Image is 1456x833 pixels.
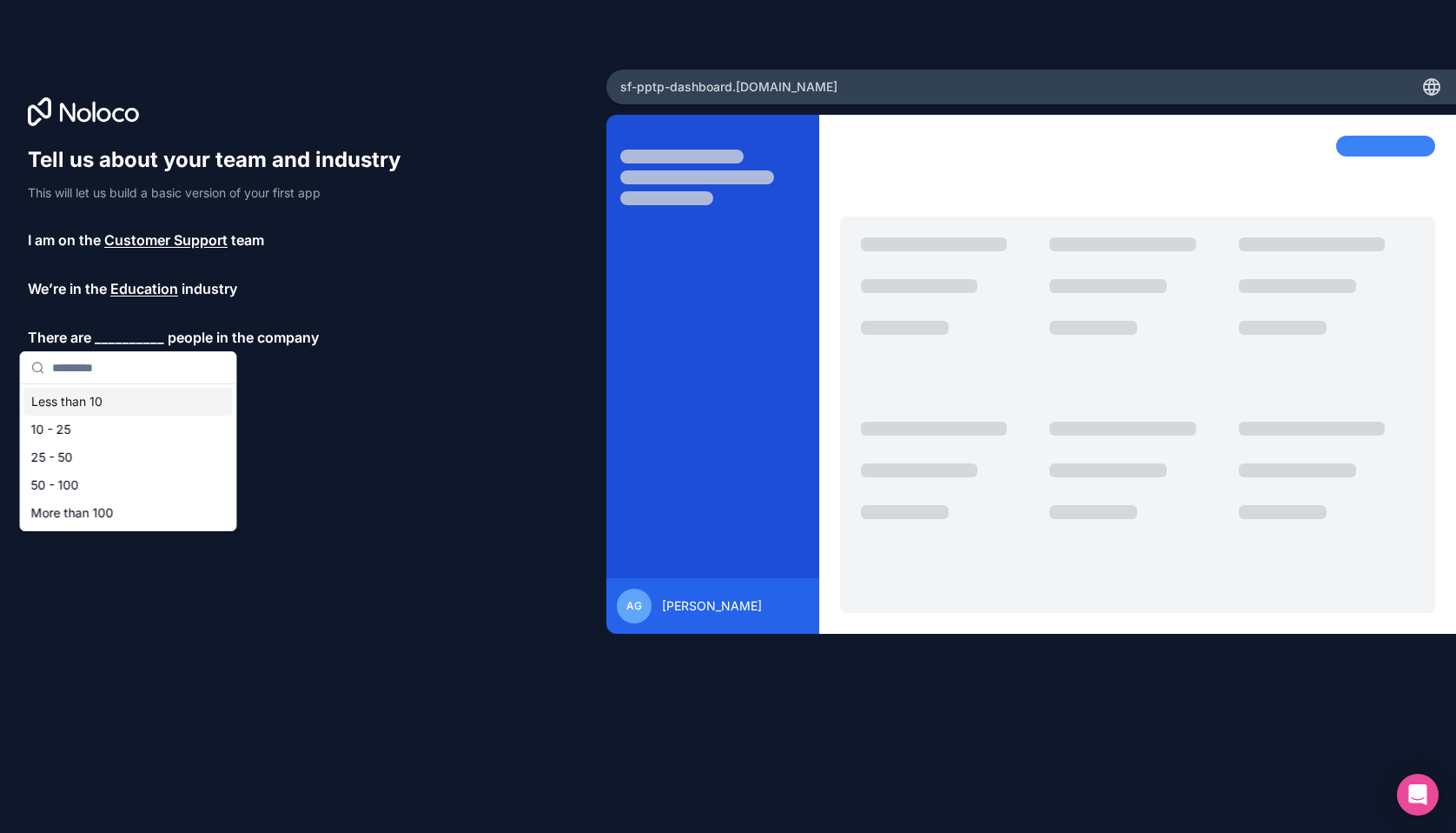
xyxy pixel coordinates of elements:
span: industry [182,278,237,299]
div: 50 - 100 [24,471,233,499]
p: This will let us build a basic version of your first app [28,184,417,202]
div: Suggestions [21,384,236,530]
h1: Tell us about your team and industry [28,146,417,174]
span: There are [28,327,91,348]
div: 10 - 25 [24,416,233,443]
span: Customer Support [104,230,228,250]
div: 25 - 50 [24,443,233,471]
span: people in the company [168,327,319,348]
div: Open Intercom Messenger [1397,774,1439,816]
span: team [231,230,264,250]
div: Less than 10 [24,388,233,416]
span: I am on the [28,230,101,250]
span: __________ [95,327,164,348]
span: AG [626,599,642,613]
span: We’re in the [28,278,107,299]
span: sf-pptp-dashboard .[DOMAIN_NAME] [620,78,837,96]
span: [PERSON_NAME] [662,597,762,615]
div: More than 100 [24,499,233,527]
span: Education [110,278,178,299]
